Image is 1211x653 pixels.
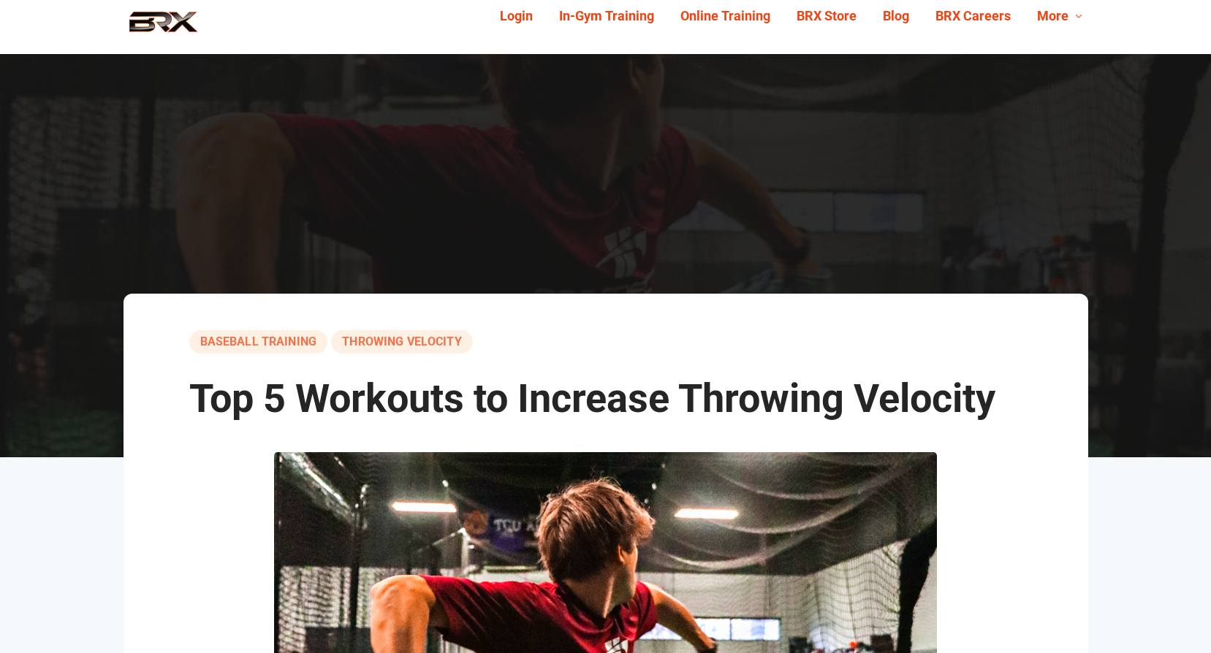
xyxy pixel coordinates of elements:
[476,5,1096,28] div: Navigation Menu
[487,5,546,28] a: Login
[189,375,995,421] span: Top 5 Workouts to Increase Throwing Velocity
[870,5,922,28] a: Blog
[189,330,328,354] a: baseball training
[115,11,211,43] img: BRX Performance
[1024,5,1096,28] a: More
[783,5,870,28] a: BRX Store
[331,330,473,354] a: Throwing Velocity
[546,5,667,28] a: In-Gym Training
[922,5,1024,28] a: BRX Careers
[667,5,783,28] a: Online Training
[189,330,1022,354] div: ,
